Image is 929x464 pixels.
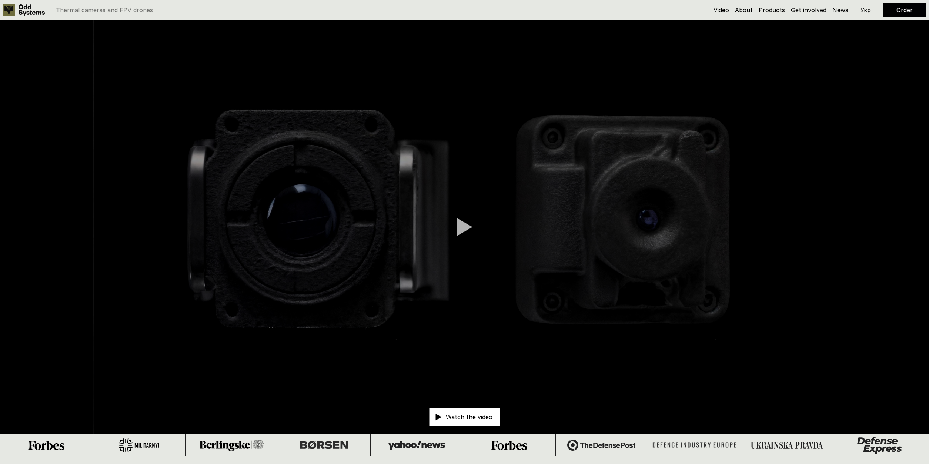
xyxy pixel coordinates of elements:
a: Get involved [791,6,826,14]
a: Video [714,6,729,14]
a: About [735,6,753,14]
p: Укр [861,7,871,13]
p: Watch the video [446,414,492,420]
iframe: HelpCrunch [809,383,922,457]
a: News [832,6,848,14]
p: Thermal cameras and FPV drones [56,7,153,13]
a: Products [759,6,785,14]
a: Order [896,6,913,14]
